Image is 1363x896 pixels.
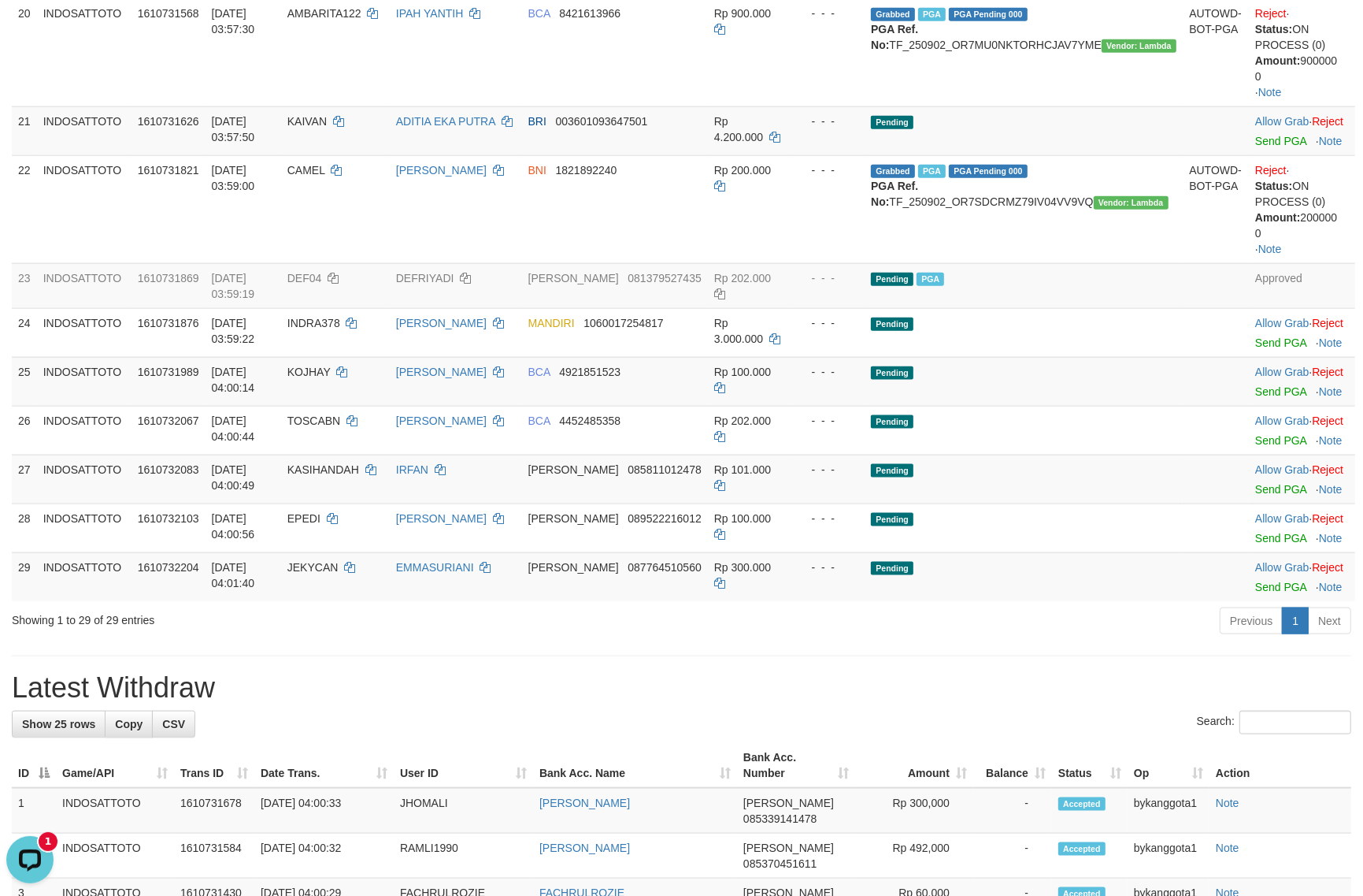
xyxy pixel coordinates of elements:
[1255,115,1312,128] span: ·
[1255,21,1349,84] div: ON PROCESS (0) 900000 0
[287,115,327,128] span: KAIVAN
[743,812,817,825] span: Copy 085339141478 to clipboard
[212,272,255,300] span: [DATE] 03:59:19
[1249,357,1355,406] td: ·
[1255,463,1309,476] a: Allow Grab
[798,560,858,575] div: - - -
[865,155,1183,263] td: TF_250902_OR7SDCRMZ79IV04VV9VQ
[6,6,54,54] button: Open LiveChat chat widget
[798,413,858,429] div: - - -
[871,23,918,51] b: PGA Ref. No:
[714,561,771,574] span: Rp 300.000
[174,834,254,879] td: 1610731584
[949,165,1028,178] span: PGA Pending
[871,8,915,21] span: Grabbed
[287,561,339,574] span: JEKYCAN
[37,455,131,504] td: INDOSATTOTO
[798,6,858,21] div: - - -
[714,415,771,427] span: Rp 202.000
[871,513,913,526] span: Pending
[871,273,913,286] span: Pending
[1255,317,1309,329] a: Allow Grab
[1128,743,1209,788] th: Op: activate to sort column ascending
[22,718,95,731] span: Show 25 rows
[528,272,619,284] span: [PERSON_NAME]
[871,180,918,208] b: PGA Ref. No:
[138,512,199,525] span: 1610732103
[394,743,533,788] th: User ID: activate to sort column ascending
[855,834,973,879] td: Rp 492,000
[743,842,834,854] span: [PERSON_NAME]
[212,115,255,143] span: [DATE] 03:57:50
[138,463,199,476] span: 1610732083
[56,834,174,879] td: INDOSATTOTO
[1255,581,1306,593] a: Send PGA
[1249,106,1355,155] td: ·
[115,718,143,731] span: Copy
[1255,164,1287,177] a: Reject
[1249,455,1355,504] td: ·
[287,317,340,329] span: INDRA378
[1249,504,1355,552] td: ·
[396,115,495,128] a: ADITIA EKA PUTRA
[1319,483,1343,496] a: Note
[798,270,858,286] div: - - -
[12,672,1351,704] h1: Latest Withdraw
[1319,135,1343,147] a: Note
[212,561,255,589] span: [DATE] 04:01:40
[871,366,913,380] span: Pending
[1255,415,1312,427] span: ·
[1255,135,1306,147] a: Send PGA
[287,512,320,525] span: EPEDI
[743,797,834,809] span: [PERSON_NAME]
[394,788,533,834] td: JHOMALI
[37,552,131,601] td: INDOSATTOTO
[1255,483,1306,496] a: Send PGA
[1319,581,1343,593] a: Note
[287,7,361,20] span: AMBARITA122
[743,857,817,870] span: Copy 085370451611 to clipboard
[12,455,37,504] td: 27
[212,366,255,394] span: [DATE] 04:00:14
[1255,317,1312,329] span: ·
[1312,463,1343,476] a: Reject
[1249,308,1355,357] td: ·
[1128,834,1209,879] td: bykanggota1
[714,512,771,525] span: Rp 100.000
[1282,608,1309,634] a: 1
[396,164,487,177] a: [PERSON_NAME]
[871,562,913,575] span: Pending
[254,788,394,834] td: [DATE] 04:00:33
[1255,463,1312,476] span: ·
[287,272,322,284] span: DEF04
[1312,512,1343,525] a: Reject
[1216,842,1239,854] a: Note
[396,272,454,284] a: DEFRIYADI
[973,834,1052,879] td: -
[12,155,37,263] td: 22
[1255,532,1306,545] a: Send PGA
[12,357,37,406] td: 25
[1239,711,1351,734] input: Search:
[528,115,546,128] span: BRI
[152,711,195,738] a: CSV
[871,464,913,478] span: Pending
[1255,512,1312,525] span: ·
[37,263,131,308] td: INDOSATTOTO
[1249,263,1355,308] td: Approved
[37,357,131,406] td: INDOSATTOTO
[212,463,255,492] span: [DATE] 04:00:49
[1255,178,1349,241] div: ON PROCESS (0) 200000 0
[1094,196,1169,210] span: Vendor URL: https://order7.1velocity.biz
[254,834,394,879] td: [DATE] 04:00:32
[714,463,771,476] span: Rp 101.000
[737,743,855,788] th: Bank Acc. Number: activate to sort column ascending
[1258,243,1282,255] a: Note
[528,164,546,177] span: BNI
[56,788,174,834] td: INDOSATTOTO
[1052,743,1128,788] th: Status: activate to sort column ascending
[855,743,973,788] th: Amount: activate to sort column ascending
[973,743,1052,788] th: Balance: activate to sort column ascending
[798,162,858,178] div: - - -
[539,842,630,854] a: [PERSON_NAME]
